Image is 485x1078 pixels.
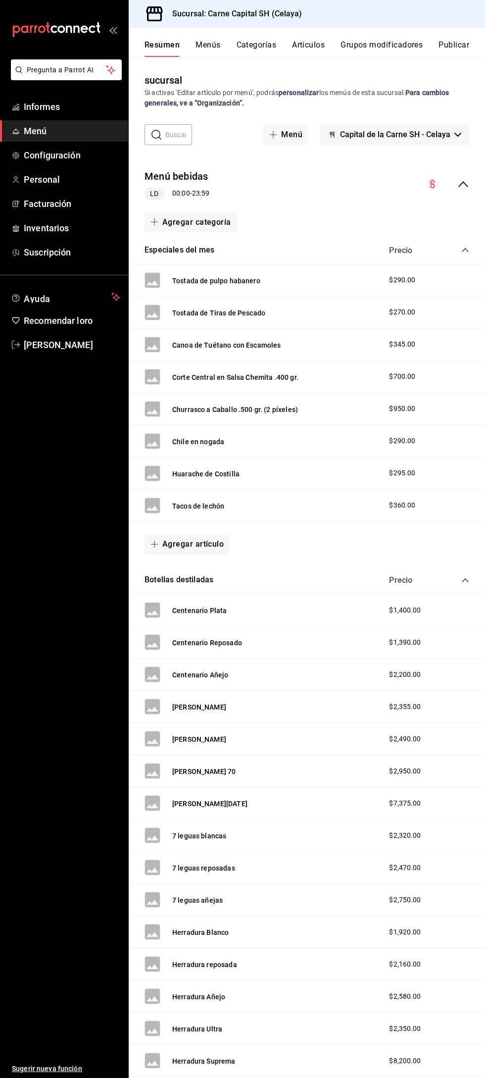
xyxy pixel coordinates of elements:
font: Herradura Suprema [172,1057,236,1065]
font: $700.00 [389,372,415,380]
font: Capital de la Carne SH - Celaya [340,130,450,139]
button: Capital de la Carne SH - Celaya [320,124,469,145]
font: Churrasco a Caballo .500 gr. (2 píxeles) [172,406,298,413]
font: [PERSON_NAME] [172,703,226,711]
div: pestañas de navegación [145,40,485,57]
font: Grupos modificadores [340,40,423,50]
font: $360.00 [389,501,415,509]
font: $270.00 [389,308,415,316]
font: Botellas destiladas [145,575,213,584]
font: Informes [24,102,60,112]
button: colapsar-categoría-fila [461,246,469,254]
button: colapsar-categoría-fila [461,576,469,584]
font: Artículos [292,40,325,50]
button: Pregunta a Parrot AI [11,59,122,80]
button: Herradura Ultra [172,1023,222,1034]
button: Especiales del mes [145,244,214,256]
button: Herradura Blanco [172,926,229,937]
font: $345.00 [389,340,415,348]
button: Chile en nogada [172,436,224,447]
button: Huarache de Costilla [172,468,240,479]
font: [PERSON_NAME][DATE] [172,800,247,808]
button: Tostada de pulpo habanero [172,275,260,286]
font: 7 leguas añejas [172,896,223,904]
button: Tacos de lechón [172,500,224,511]
font: Para cambios generales, ve a “Organización”. [145,89,449,107]
button: [PERSON_NAME] 70 [172,766,236,776]
button: [PERSON_NAME] [172,701,226,712]
font: $2,350.00 [389,1025,421,1032]
font: $1,400.00 [389,606,421,614]
font: [PERSON_NAME] 70 [172,768,236,775]
font: 7 leguas reposadas [172,864,235,872]
font: Menú [281,130,302,139]
font: $295.00 [389,469,415,477]
div: colapsar-fila-del-menú [129,161,485,208]
font: Agregar artículo [162,539,224,549]
font: Menú bebidas [145,171,208,183]
font: 23:59 [192,189,210,197]
font: 00:00 [172,189,190,197]
font: Sucursal: Carne Capital SH (Celaya) [172,9,302,18]
button: Centenario Reposado [172,637,242,648]
font: $2,200.00 [389,670,421,678]
font: $1,920.00 [389,928,421,936]
button: Centenario Añejo [172,669,228,680]
font: Huarache de Costilla [172,470,240,478]
font: $290.00 [389,437,415,445]
font: $2,160.00 [389,960,421,968]
font: Publicar [438,40,469,50]
font: Herradura reposada [172,961,237,969]
font: Suscripción [24,247,71,257]
input: Buscar menú [165,125,192,145]
button: [PERSON_NAME] [172,733,226,744]
button: Menú [263,124,308,145]
font: Resumen [145,40,180,50]
font: Configuración [24,150,81,160]
font: Chile en nogada [172,438,224,446]
button: abrir_cajón_menú [109,26,117,34]
font: $2,355.00 [389,703,421,711]
font: $1,390.00 [389,638,421,646]
font: $2,580.00 [389,992,421,1000]
button: Herradura reposada [172,959,237,970]
font: Precio [389,246,412,255]
font: Si activas 'Editar artículo por menú', podrás [145,89,279,97]
font: $2,950.00 [389,767,421,775]
font: Pregunta a Parrot AI [27,66,94,74]
font: $2,750.00 [389,896,421,904]
button: Corte Central en Salsa Chemita .400 gr. [172,371,298,382]
button: Herradura Suprema [172,1055,236,1066]
font: $8,200.00 [389,1057,421,1065]
font: Menú [24,126,47,136]
font: - [190,189,192,197]
font: Tostada de pulpo habanero [172,277,260,285]
font: personalizar [279,89,319,97]
button: Churrasco a Caballo .500 gr. (2 píxeles) [172,404,298,414]
button: Centenario Plata [172,605,227,616]
font: 7 leguas blancas [172,832,226,840]
font: Herradura Blanco [172,928,229,936]
font: $290.00 [389,276,415,284]
font: Centenario Añejo [172,671,228,679]
font: [PERSON_NAME] [24,340,93,350]
font: Sugerir nueva función [12,1065,82,1073]
font: Ayuda [24,294,50,304]
a: Pregunta a Parrot AI [7,72,122,82]
button: 7 leguas reposadas [172,862,235,873]
button: 7 leguas añejas [172,894,223,905]
font: $2,470.00 [389,864,421,872]
font: $7,375.00 [389,799,421,807]
button: Botellas destiladas [145,574,213,586]
font: Corte Central en Salsa Chemita .400 gr. [172,373,298,381]
font: Centenario Reposado [172,639,242,647]
font: Tostada de Tiras de Pescado [172,309,265,317]
font: $2,320.00 [389,831,421,839]
button: Canoa de Tuétano con Escamoles [172,339,281,350]
font: Categorías [237,40,277,50]
font: Herradura Ultra [172,1025,222,1033]
font: sucursal [145,74,182,86]
font: $2,490.00 [389,735,421,743]
font: Personal [24,174,60,185]
font: Especiales del mes [145,245,214,255]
